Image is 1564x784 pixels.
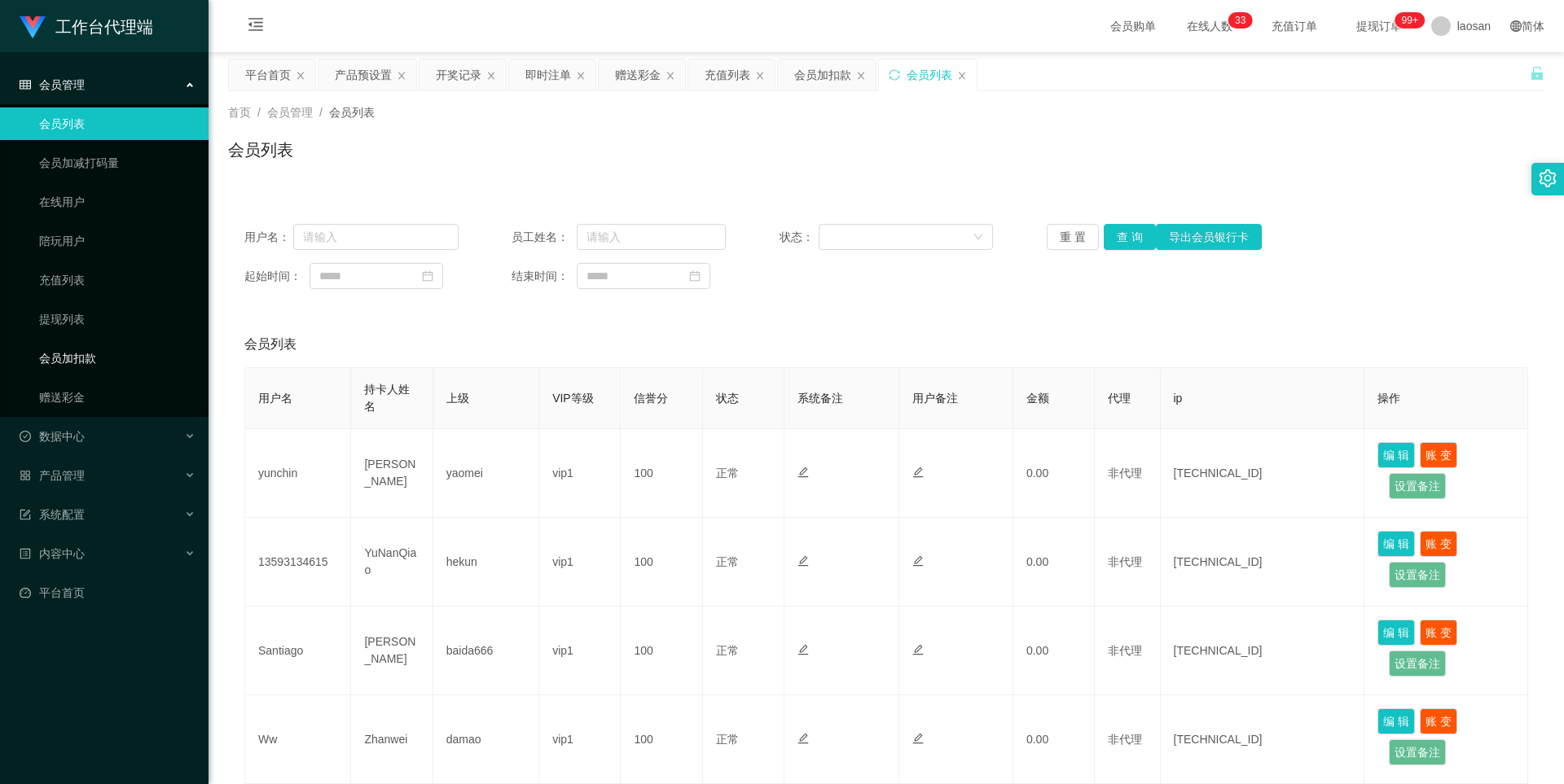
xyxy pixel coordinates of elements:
[244,229,293,246] span: 用户名：
[244,335,297,354] span: 会员列表
[245,695,351,784] td: Ww
[1161,429,1365,518] td: [TECHNICAL_ID]
[1013,518,1095,607] td: 0.00
[433,518,539,607] td: hekun
[20,430,85,443] span: 数据中心
[1174,392,1183,405] span: ip
[20,78,85,91] span: 会员管理
[436,59,481,90] div: 开奖记录
[351,518,433,607] td: YuNanQiao
[351,429,433,518] td: [PERSON_NAME]
[576,71,586,81] i: 图标: close
[797,466,809,478] i: 图标: edit
[634,392,668,405] span: 信誉分
[539,695,621,784] td: vip1
[1377,442,1415,468] button: 编 辑
[39,107,195,140] a: 会员列表
[1377,708,1415,734] button: 编 辑
[1108,466,1142,480] span: 非代理
[512,268,577,285] span: 结束时间：
[794,59,851,90] div: 会员加扣款
[1420,442,1457,468] button: 账 变
[1510,20,1522,32] i: 图标: global
[797,644,809,655] i: 图标: edit
[755,71,765,81] i: 图标: close
[1108,644,1142,657] span: 非代理
[20,469,85,482] span: 产品管理
[319,106,323,119] span: /
[20,508,85,521] span: 系统配置
[552,392,594,405] span: VIP等级
[1389,739,1446,765] button: 设置备注
[245,607,351,695] td: Santiago
[1013,695,1095,784] td: 0.00
[39,303,195,335] a: 提现列表
[1241,12,1246,28] p: 3
[1389,473,1446,499] button: 设置备注
[1156,224,1262,250] button: 导出会员银行卡
[244,268,310,285] span: 起始时间：
[912,392,958,405] span: 用户备注
[797,392,843,405] span: 系统备注
[1161,607,1365,695] td: [TECHNICAL_ID]
[797,733,809,744] i: 图标: edit
[1026,392,1049,405] span: 金额
[1235,12,1241,28] p: 3
[39,381,195,414] a: 赠送彩金
[329,106,375,119] span: 会员列表
[20,576,195,609] a: 图标: dashboard平台首页
[1348,20,1410,32] span: 提现订单
[433,607,539,695] td: baida666
[525,59,571,90] div: 即时注单
[1047,224,1099,250] button: 重 置
[20,547,85,560] span: 内容中心
[20,470,31,481] i: 图标: appstore-o
[39,186,195,218] a: 在线用户
[245,518,351,607] td: 13593134615
[666,71,675,81] i: 图标: close
[397,71,406,81] i: 图标: close
[433,429,539,518] td: yaomei
[335,59,392,90] div: 产品预设置
[780,229,819,246] span: 状态：
[1228,12,1252,28] sup: 33
[1377,392,1400,405] span: 操作
[716,733,739,746] span: 正常
[1108,555,1142,568] span: 非代理
[973,232,983,243] i: 图标: down
[856,71,866,81] i: 图标: close
[39,342,195,374] a: 会员加扣款
[716,555,739,568] span: 正常
[716,392,739,405] span: 状态
[797,555,809,567] i: 图标: edit
[1389,650,1446,677] button: 设置备注
[1161,695,1365,784] td: [TECHNICAL_ID]
[1104,224,1156,250] button: 查 询
[512,229,577,246] span: 员工姓名：
[55,1,153,53] h1: 工作台代理端
[621,695,702,784] td: 100
[889,69,900,81] i: 图标: sync
[577,224,726,250] input: 请输入
[539,429,621,518] td: vip1
[20,509,31,520] i: 图标: form
[621,607,702,695] td: 100
[1377,620,1415,646] button: 编 辑
[1013,607,1095,695] td: 0.00
[257,106,261,119] span: /
[907,59,952,90] div: 会员列表
[912,644,924,655] i: 图标: edit
[39,147,195,179] a: 会员加减打码量
[20,16,46,39] img: logo.9652507e.png
[621,429,702,518] td: 100
[716,644,739,657] span: 正常
[1263,20,1325,32] span: 充值订单
[228,1,283,53] i: 图标: menu-fold
[296,71,305,81] i: 图标: close
[1420,708,1457,734] button: 账 变
[1013,429,1095,518] td: 0.00
[1377,531,1415,557] button: 编 辑
[39,225,195,257] a: 陪玩用户
[689,270,701,282] i: 图标: calendar
[957,71,967,81] i: 图标: close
